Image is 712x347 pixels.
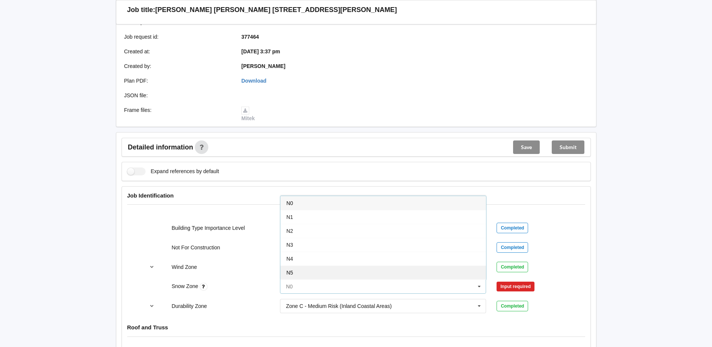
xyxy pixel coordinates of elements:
a: Download [241,78,266,84]
div: Completed [497,242,528,253]
div: Completed [497,262,528,272]
span: N1 [286,214,293,220]
span: N4 [286,256,293,262]
span: N3 [286,242,293,248]
label: Not For Construction [172,244,220,250]
b: 377464 [241,34,259,40]
div: Completed [497,223,528,233]
div: Input required [497,282,534,291]
div: Plan PDF : [119,77,236,84]
a: Mitek [241,107,255,121]
h4: Roof and Truss [127,324,585,331]
div: JSON file : [119,92,236,99]
label: Expand references by default [127,167,219,175]
h3: Job title: [127,6,155,14]
div: Created by : [119,62,236,70]
div: Created at : [119,48,236,55]
label: Wind Zone [172,264,197,270]
div: Zone C - Medium Risk (Inland Coastal Areas) [286,303,392,309]
button: reference-toggle [145,260,159,274]
span: Detailed information [128,144,193,151]
h4: Job Identification [127,192,585,199]
span: N0 [286,200,293,206]
button: reference-toggle [145,299,159,313]
div: Frame files : [119,106,236,122]
label: Durability Zone [172,303,207,309]
span: N2 [286,228,293,234]
b: [DATE] 3:37 pm [241,48,280,54]
div: Job request id : [119,33,236,41]
label: Building Type Importance Level [172,225,245,231]
div: Completed [497,301,528,311]
label: Snow Zone [172,283,200,289]
span: N5 [286,270,293,276]
h3: [PERSON_NAME] [PERSON_NAME] [STREET_ADDRESS][PERSON_NAME] [155,6,397,14]
b: [PERSON_NAME] [241,63,285,69]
